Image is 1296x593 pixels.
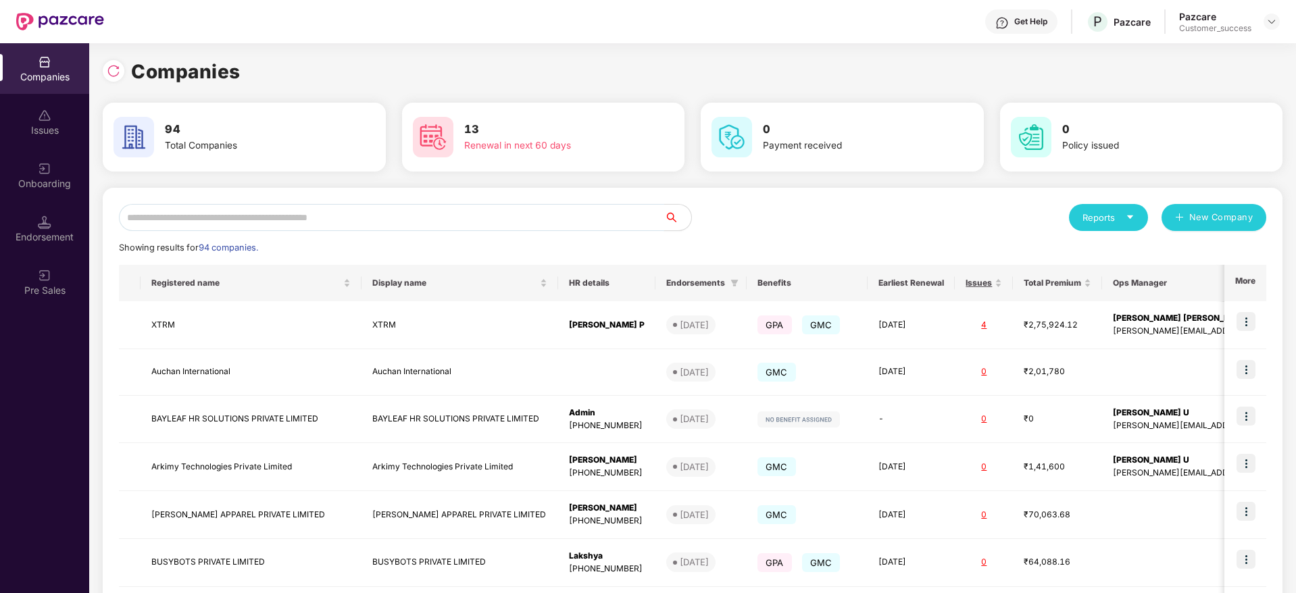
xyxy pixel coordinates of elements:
span: Display name [372,278,537,288]
td: Auchan International [141,349,362,396]
span: caret-down [1126,213,1135,222]
div: ₹0 [1024,413,1091,426]
div: Pazcare [1114,16,1151,28]
td: [DATE] [868,491,955,539]
div: [DATE] [680,555,709,569]
div: [PHONE_NUMBER] [569,515,645,527]
img: svg+xml;base64,PHN2ZyBpZD0iSGVscC0zMngzMiIgeG1sbnM9Imh0dHA6Ly93d3cudzMub3JnLzIwMDAvc3ZnIiB3aWR0aD... [995,16,1009,30]
div: 4 [966,319,1002,332]
div: Payment received [763,138,933,153]
div: ₹70,063.68 [1024,509,1091,521]
img: svg+xml;base64,PHN2ZyBpZD0iRHJvcGRvd24tMzJ4MzIiIHhtbG5zPSJodHRwOi8vd3d3LnczLm9yZy8yMDAwL3N2ZyIgd2... [1266,16,1277,27]
th: Total Premium [1013,265,1102,301]
img: New Pazcare Logo [16,13,104,30]
div: [DATE] [680,460,709,473]
span: filter [728,275,741,291]
span: Registered name [151,278,341,288]
td: BUSYBOTS PRIVATE LIMITED [362,539,558,587]
th: More [1224,265,1266,301]
td: [DATE] [868,443,955,491]
img: icon [1237,407,1255,426]
button: search [664,204,692,231]
div: [DATE] [680,365,709,379]
span: P [1093,14,1102,30]
span: GPA [757,315,792,334]
h1: Companies [131,57,241,86]
td: Arkimy Technologies Private Limited [362,443,558,491]
div: Get Help [1014,16,1047,27]
img: svg+xml;base64,PHN2ZyB4bWxucz0iaHR0cDovL3d3dy53My5vcmcvMjAwMC9zdmciIHdpZHRoPSI2MCIgaGVpZ2h0PSI2MC... [114,117,154,157]
span: 94 companies. [199,242,258,253]
img: icon [1237,550,1255,569]
div: Renewal in next 60 days [464,138,634,153]
div: 0 [966,509,1002,521]
td: [DATE] [868,539,955,587]
img: svg+xml;base64,PHN2ZyBpZD0iQ29tcGFuaWVzIiB4bWxucz0iaHR0cDovL3d3dy53My5vcmcvMjAwMC9zdmciIHdpZHRoPS... [38,55,51,69]
span: GMC [757,363,796,382]
div: Pazcare [1179,10,1251,23]
span: filter [730,279,739,287]
div: [PHONE_NUMBER] [569,563,645,575]
div: [PHONE_NUMBER] [569,419,645,432]
div: Reports [1082,211,1135,224]
div: Admin [569,407,645,419]
div: Policy issued [1062,138,1232,153]
div: Total Companies [165,138,335,153]
div: [PERSON_NAME] P [569,319,645,332]
h3: 0 [1062,121,1232,138]
h3: 13 [464,121,634,138]
td: [PERSON_NAME] APPAREL PRIVATE LIMITED [141,491,362,539]
td: BUSYBOTS PRIVATE LIMITED [141,539,362,587]
div: Lakshya [569,550,645,563]
th: Issues [955,265,1013,301]
td: BAYLEAF HR SOLUTIONS PRIVATE LIMITED [362,396,558,444]
img: icon [1237,454,1255,473]
th: Benefits [747,265,868,301]
th: Registered name [141,265,362,301]
td: Arkimy Technologies Private Limited [141,443,362,491]
span: GPA [757,553,792,572]
span: Showing results for [119,242,258,253]
div: 0 [966,556,1002,569]
td: XTRM [141,301,362,349]
td: BAYLEAF HR SOLUTIONS PRIVATE LIMITED [141,396,362,444]
span: Endorsements [666,278,725,288]
th: HR details [558,265,655,301]
span: New Company [1189,211,1253,224]
div: 0 [966,365,1002,378]
img: svg+xml;base64,PHN2ZyB3aWR0aD0iMjAiIGhlaWdodD0iMjAiIHZpZXdCb3g9IjAgMCAyMCAyMCIgZmlsbD0ibm9uZSIgeG... [38,162,51,176]
div: [PHONE_NUMBER] [569,467,645,480]
td: [DATE] [868,349,955,396]
img: icon [1237,312,1255,331]
td: [PERSON_NAME] APPAREL PRIVATE LIMITED [362,491,558,539]
div: 0 [966,413,1002,426]
span: GMC [802,553,841,572]
span: search [664,212,691,223]
td: [DATE] [868,301,955,349]
div: [DATE] [680,508,709,521]
span: plus [1175,213,1184,224]
span: GMC [757,457,796,476]
td: - [868,396,955,444]
div: [DATE] [680,412,709,426]
div: ₹1,41,600 [1024,461,1091,473]
img: svg+xml;base64,PHN2ZyB3aWR0aD0iMTQuNSIgaGVpZ2h0PSIxNC41IiB2aWV3Qm94PSIwIDAgMTYgMTYiIGZpbGw9Im5vbm... [38,215,51,229]
h3: 94 [165,121,335,138]
td: Auchan International [362,349,558,396]
button: plusNew Company [1162,204,1266,231]
th: Display name [362,265,558,301]
div: [PERSON_NAME] [569,502,645,515]
img: svg+xml;base64,PHN2ZyB4bWxucz0iaHR0cDovL3d3dy53My5vcmcvMjAwMC9zdmciIHdpZHRoPSI2MCIgaGVpZ2h0PSI2MC... [1011,117,1051,157]
img: svg+xml;base64,PHN2ZyB3aWR0aD0iMjAiIGhlaWdodD0iMjAiIHZpZXdCb3g9IjAgMCAyMCAyMCIgZmlsbD0ibm9uZSIgeG... [38,269,51,282]
img: icon [1237,360,1255,379]
img: svg+xml;base64,PHN2ZyB4bWxucz0iaHR0cDovL3d3dy53My5vcmcvMjAwMC9zdmciIHdpZHRoPSIxMjIiIGhlaWdodD0iMj... [757,411,840,428]
h3: 0 [763,121,933,138]
th: Earliest Renewal [868,265,955,301]
div: ₹64,088.16 [1024,556,1091,569]
span: Issues [966,278,992,288]
span: Total Premium [1024,278,1081,288]
div: [PERSON_NAME] [569,454,645,467]
div: [DATE] [680,318,709,332]
img: svg+xml;base64,PHN2ZyBpZD0iUmVsb2FkLTMyeDMyIiB4bWxucz0iaHR0cDovL3d3dy53My5vcmcvMjAwMC9zdmciIHdpZH... [107,64,120,78]
div: 0 [966,461,1002,473]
